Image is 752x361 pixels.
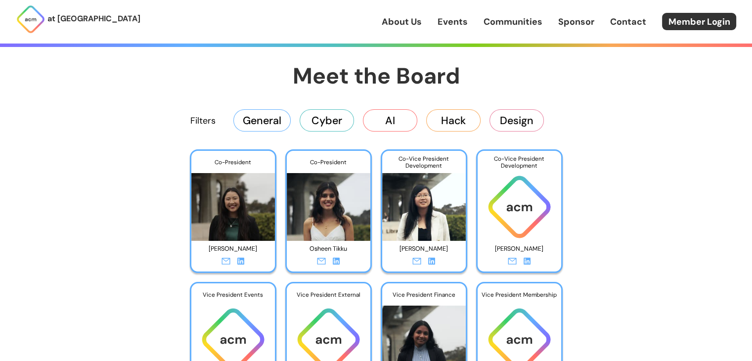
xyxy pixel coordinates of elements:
[382,283,466,306] div: Vice President Finance
[287,151,370,174] div: Co-President
[438,15,468,28] a: Events
[484,15,542,28] a: Communities
[382,165,466,241] img: Photo of Angela Hu
[610,15,646,28] a: Contact
[558,15,594,28] a: Sponsor
[300,109,354,131] button: Cyber
[382,15,422,28] a: About Us
[191,165,275,241] img: Photo of Murou Wang
[287,165,370,241] img: Photo of Osheen Tikku
[291,241,366,257] p: Osheen Tikku
[191,151,275,174] div: Co-President
[363,109,417,131] button: AI
[482,241,557,257] p: [PERSON_NAME]
[478,173,561,241] img: ACM logo
[196,241,270,257] p: [PERSON_NAME]
[16,4,140,34] a: at [GEOGRAPHIC_DATA]
[16,4,45,34] img: ACM Logo
[426,109,481,131] button: Hack
[233,109,291,131] button: General
[387,241,461,257] p: [PERSON_NAME]
[191,283,275,306] div: Vice President Events
[662,13,736,30] a: Member Login
[382,151,466,174] div: Co-Vice President Development
[478,283,561,306] div: Vice President Membership
[478,151,561,174] div: Co-Vice President Development
[489,109,544,131] button: Design
[139,61,614,90] h1: Meet the Board
[190,114,216,127] p: Filters
[47,12,140,25] p: at [GEOGRAPHIC_DATA]
[287,283,370,306] div: Vice President External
